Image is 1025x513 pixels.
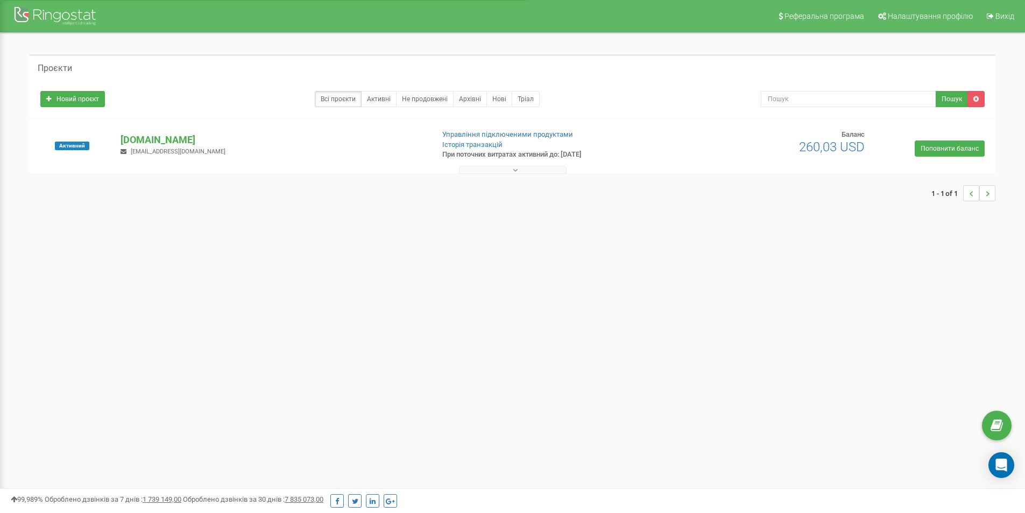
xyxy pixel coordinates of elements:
a: Архівні [453,91,487,107]
a: Управління підключеними продуктами [442,130,573,138]
span: Вихід [995,12,1014,20]
u: 1 739 149,00 [143,495,181,503]
span: Налаштування профілю [888,12,973,20]
a: Історія транзакцій [442,140,503,149]
p: [DOMAIN_NAME] [121,133,425,147]
span: Активний [55,142,89,150]
a: Тріал [512,91,540,107]
span: [EMAIL_ADDRESS][DOMAIN_NAME] [131,148,225,155]
span: 99,989% [11,495,43,503]
u: 7 835 073,00 [285,495,323,503]
a: Нові [486,91,512,107]
a: Активні [361,91,397,107]
nav: ... [931,174,995,212]
p: При поточних витратах активний до: [DATE] [442,150,666,160]
a: Новий проєкт [40,91,105,107]
span: Баланс [842,130,865,138]
h5: Проєкти [38,64,72,73]
a: Не продовжені [396,91,454,107]
a: Всі проєкти [315,91,362,107]
span: 1 - 1 of 1 [931,185,963,201]
input: Пошук [761,91,936,107]
a: Поповнити баланс [915,140,985,157]
span: Реферальна програма [784,12,864,20]
span: 260,03 USD [799,139,865,154]
button: Пошук [936,91,968,107]
span: Оброблено дзвінків за 30 днів : [183,495,323,503]
div: Open Intercom Messenger [988,452,1014,478]
span: Оброблено дзвінків за 7 днів : [45,495,181,503]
